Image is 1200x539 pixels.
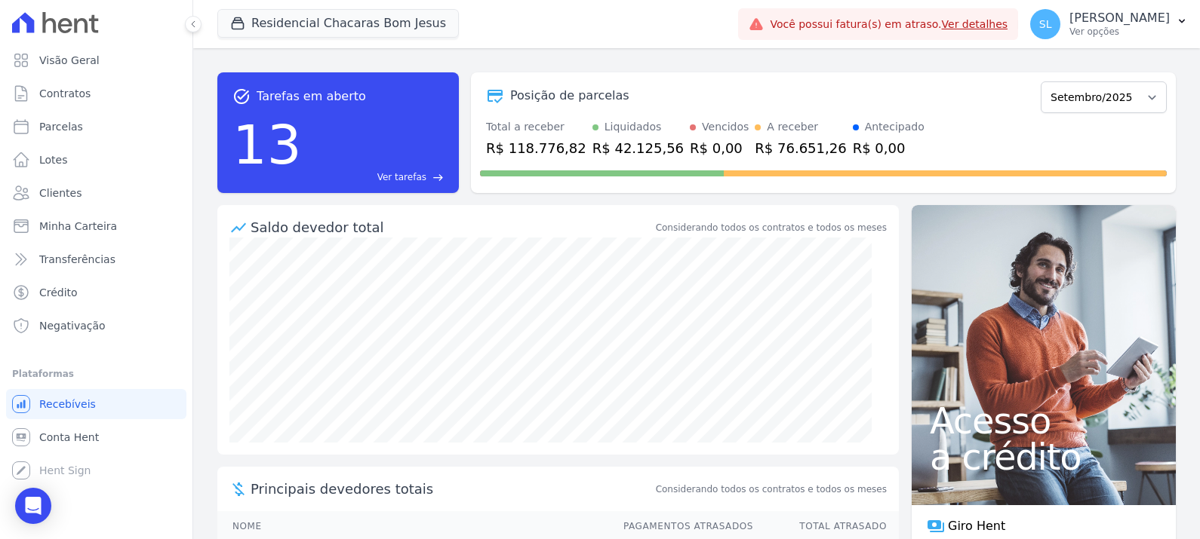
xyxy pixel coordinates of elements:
[39,152,68,167] span: Lotes
[6,277,186,308] a: Crédito
[308,170,444,184] a: Ver tarefas east
[1069,26,1170,38] p: Ver opções
[6,211,186,241] a: Minha Carteira
[656,221,887,234] div: Considerando todos os contratos e todos os meses
[755,138,846,158] div: R$ 76.651,26
[39,252,115,267] span: Transferências
[6,112,186,142] a: Parcelas
[767,119,818,135] div: A receber
[702,119,749,135] div: Vencidos
[6,244,186,274] a: Transferências
[39,119,83,134] span: Parcelas
[232,106,302,184] div: 13
[257,87,366,106] span: Tarefas em aberto
[12,365,180,383] div: Plataformas
[39,318,106,333] span: Negativação
[6,145,186,175] a: Lotes
[39,397,96,412] span: Recebíveis
[15,488,51,524] div: Open Intercom Messenger
[6,178,186,208] a: Clientes
[690,138,749,158] div: R$ 0,00
[232,87,251,106] span: task_alt
[486,138,586,158] div: R$ 118.776,82
[251,217,653,237] div: Saldo devedor total
[930,439,1158,475] span: a crédito
[930,403,1158,439] span: Acesso
[1018,3,1200,45] button: SL [PERSON_NAME] Ver opções
[942,18,1008,30] a: Ver detalhes
[605,119,662,135] div: Liquidados
[377,170,426,184] span: Ver tarefas
[39,185,82,201] span: Clientes
[39,86,91,101] span: Contratos
[592,138,684,158] div: R$ 42.125,56
[251,479,653,499] span: Principais devedores totais
[39,53,100,68] span: Visão Geral
[510,87,629,105] div: Posição de parcelas
[39,219,117,234] span: Minha Carteira
[1069,11,1170,26] p: [PERSON_NAME]
[656,482,887,496] span: Considerando todos os contratos e todos os meses
[865,119,925,135] div: Antecipado
[217,9,459,38] button: Residencial Chacaras Bom Jesus
[770,17,1008,32] span: Você possui fatura(s) em atraso.
[1039,19,1052,29] span: SL
[39,285,78,300] span: Crédito
[6,389,186,419] a: Recebíveis
[486,119,586,135] div: Total a receber
[948,517,1005,535] span: Giro Hent
[432,172,444,183] span: east
[6,422,186,452] a: Conta Hent
[6,45,186,75] a: Visão Geral
[39,430,99,445] span: Conta Hent
[6,78,186,109] a: Contratos
[853,138,925,158] div: R$ 0,00
[6,311,186,341] a: Negativação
